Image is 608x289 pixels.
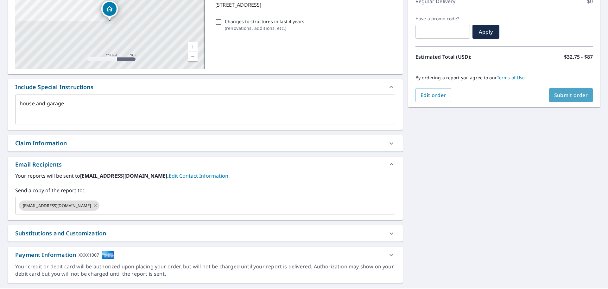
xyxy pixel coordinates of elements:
[169,172,230,179] a: EditContactInfo
[225,18,304,25] p: Changes to structures in last 4 years
[188,42,198,52] a: Current Level 17, Zoom In
[8,157,403,172] div: Email Recipients
[554,92,588,99] span: Submit order
[215,1,393,9] p: [STREET_ADDRESS]
[19,203,95,209] span: [EMAIL_ADDRESS][DOMAIN_NAME]
[415,53,504,61] p: Estimated Total (USD):
[15,187,395,194] label: Send a copy of the report to:
[421,92,446,99] span: Edit order
[20,101,391,119] textarea: house and garage
[478,28,494,35] span: Apply
[80,172,169,179] b: [EMAIL_ADDRESS][DOMAIN_NAME].
[8,135,403,151] div: Claim Information
[8,247,403,263] div: Payment InformationXXXX1007cardImage
[79,251,99,259] div: XXXX1007
[15,83,93,91] div: Include Special Instructions
[415,16,470,22] label: Have a promo code?
[15,229,106,238] div: Substitutions and Customization
[497,75,525,81] a: Terms of Use
[15,263,395,278] div: Your credit or debit card will be authorized upon placing your order, but will not be charged unt...
[15,160,62,169] div: Email Recipients
[15,139,67,148] div: Claim Information
[101,1,118,20] div: Dropped pin, building 1, Residential property, 1806 Cleveland St NE Minneapolis, MN 55418
[225,25,304,31] p: ( renovations, additions, etc. )
[15,251,114,259] div: Payment Information
[415,75,593,81] p: By ordering a report you agree to our
[19,200,99,211] div: [EMAIL_ADDRESS][DOMAIN_NAME]
[8,225,403,241] div: Substitutions and Customization
[415,88,451,102] button: Edit order
[15,172,395,180] label: Your reports will be sent to
[102,251,114,259] img: cardImage
[564,53,593,61] p: $32.75 - $87
[549,88,593,102] button: Submit order
[472,25,499,39] button: Apply
[8,79,403,95] div: Include Special Instructions
[188,52,198,61] a: Current Level 17, Zoom Out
